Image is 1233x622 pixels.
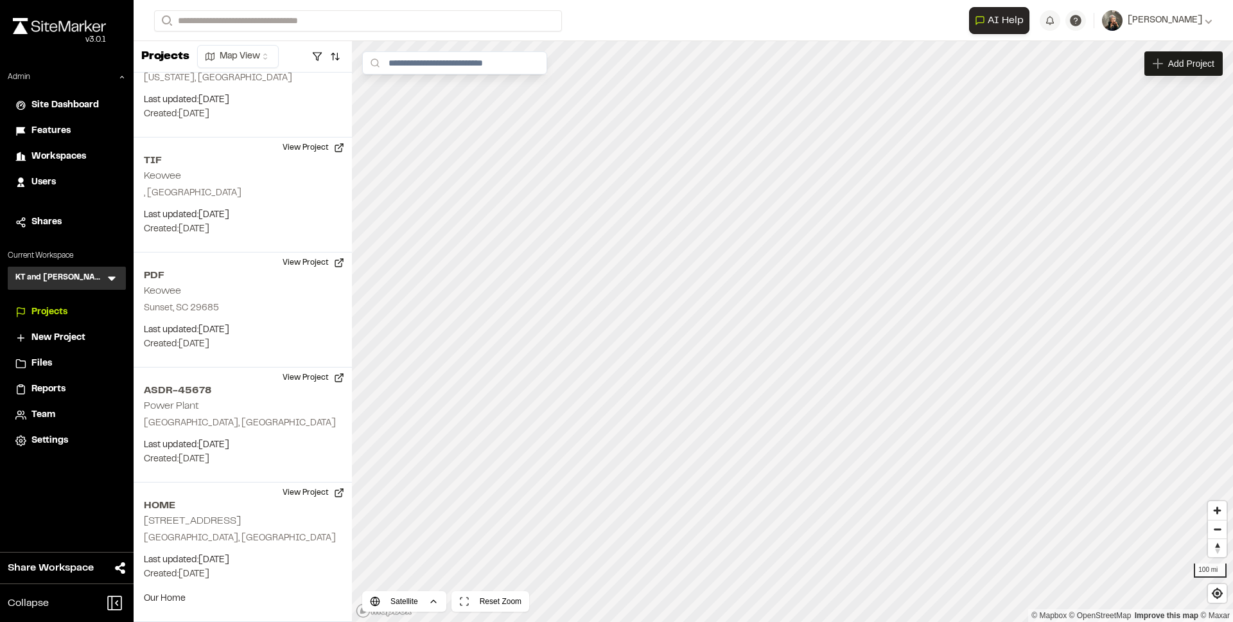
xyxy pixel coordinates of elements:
span: Files [31,357,52,371]
div: 100 mi [1194,564,1227,578]
span: Collapse [8,596,49,611]
button: View Project [275,253,352,273]
img: rebrand.png [13,18,106,34]
h2: TIF [144,153,342,168]
h2: [STREET_ADDRESS] [144,517,241,526]
p: [US_STATE], [GEOGRAPHIC_DATA] [144,71,342,85]
img: User [1102,10,1123,31]
button: View Project [275,368,352,388]
button: [PERSON_NAME] [1102,10,1212,31]
a: Maxar [1200,611,1230,620]
a: Workspaces [15,150,118,164]
p: Created: [DATE] [144,452,342,466]
h2: PDF [144,268,342,283]
span: Users [31,175,56,190]
span: New Project [31,331,85,345]
p: Created: [DATE] [144,567,342,582]
button: Reset Zoom [451,591,529,612]
button: Satellite [362,591,446,612]
p: [GEOGRAPHIC_DATA], [GEOGRAPHIC_DATA] [144,531,342,546]
p: Last updated: [DATE] [144,323,342,337]
p: Last updated: [DATE] [144,93,342,107]
p: Current Workspace [8,250,126,262]
span: Add Project [1168,57,1214,70]
span: Reports [31,382,66,396]
span: Projects [31,305,67,319]
button: Zoom in [1208,501,1227,520]
a: Team [15,408,118,422]
span: AI Help [988,13,1024,28]
a: OpenStreetMap [1069,611,1132,620]
p: Last updated: [DATE] [144,208,342,222]
button: Open AI Assistant [969,7,1029,34]
a: New Project [15,331,118,345]
a: Site Dashboard [15,98,118,112]
canvas: Map [352,41,1233,622]
p: Created: [DATE] [144,222,342,236]
p: Our Home [144,592,342,606]
h3: KT and [PERSON_NAME] [15,272,105,285]
p: Projects [141,48,189,66]
h2: Keowee [144,172,181,181]
button: Search [154,10,177,31]
a: Features [15,124,118,138]
button: Reset bearing to north [1208,538,1227,557]
p: Last updated: [DATE] [144,553,342,567]
p: Sunset, SC 29685 [144,301,342,315]
h2: Power Plant [144,402,199,411]
span: Team [31,408,55,422]
span: Features [31,124,71,138]
span: Shares [31,215,62,229]
span: Settings [31,434,68,448]
p: Admin [8,71,30,83]
p: Created: [DATE] [144,337,342,351]
button: View Project [275,138,352,158]
a: Projects [15,305,118,319]
a: Mapbox logo [356,603,412,618]
p: , [GEOGRAPHIC_DATA] [144,186,342,200]
p: Last updated: [DATE] [144,438,342,452]
h2: ASDR-45678 [144,383,342,398]
button: View Project [275,483,352,503]
a: Reports [15,382,118,396]
a: Mapbox [1031,611,1067,620]
button: Find my location [1208,584,1227,603]
a: Shares [15,215,118,229]
div: Open AI Assistant [969,7,1035,34]
h2: HOME [144,498,342,513]
span: [PERSON_NAME] [1128,13,1202,28]
span: Share Workspace [8,560,94,576]
span: Reset bearing to north [1208,539,1227,557]
span: Site Dashboard [31,98,99,112]
a: Settings [15,434,118,448]
p: Created: [DATE] [144,107,342,121]
a: Map feedback [1135,611,1198,620]
a: Users [15,175,118,190]
span: Workspaces [31,150,86,164]
div: Oh geez...please don't... [13,34,106,46]
button: Zoom out [1208,520,1227,538]
h2: Keowee [144,287,181,296]
a: Files [15,357,118,371]
p: [GEOGRAPHIC_DATA], [GEOGRAPHIC_DATA] [144,416,342,431]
